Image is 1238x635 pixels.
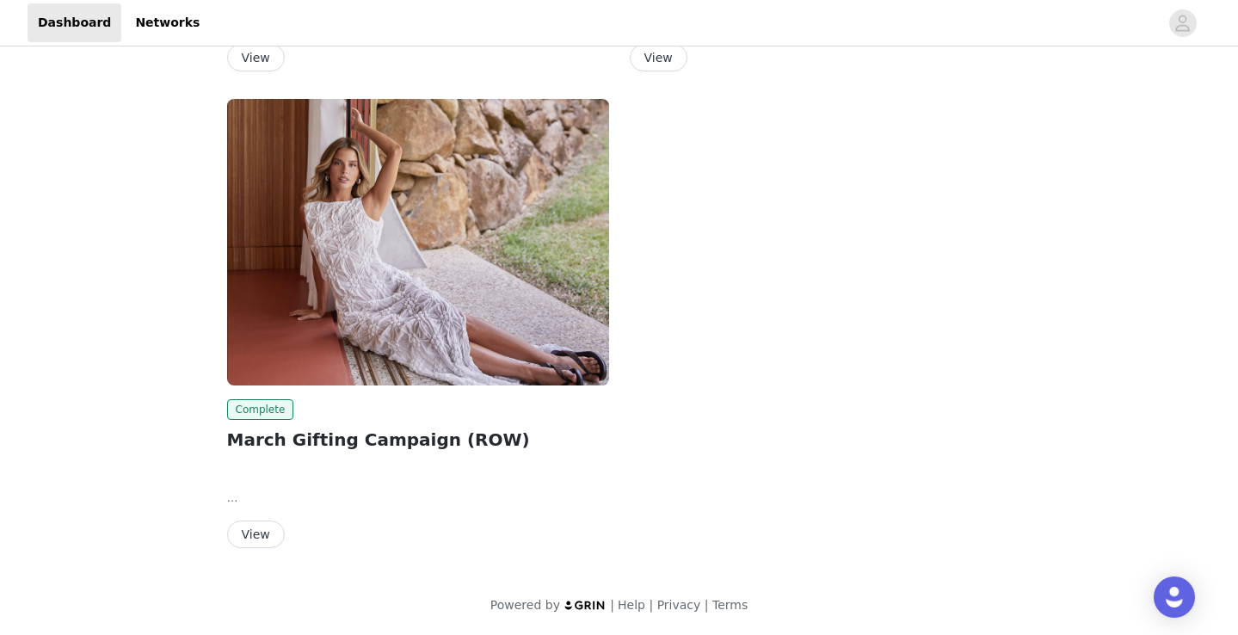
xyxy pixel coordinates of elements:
[227,44,285,71] button: View
[649,598,653,612] span: |
[610,598,614,612] span: |
[618,598,645,612] a: Help
[227,52,285,65] a: View
[705,598,709,612] span: |
[227,521,285,548] button: View
[28,3,121,42] a: Dashboard
[712,598,748,612] a: Terms
[630,44,687,71] button: View
[227,399,294,420] span: Complete
[564,600,607,611] img: logo
[227,528,285,541] a: View
[657,598,701,612] a: Privacy
[630,52,687,65] a: View
[227,427,609,453] h2: March Gifting Campaign (ROW)
[1154,576,1195,618] div: Open Intercom Messenger
[125,3,210,42] a: Networks
[1174,9,1191,37] div: avatar
[227,99,609,385] img: Peppermayo AUS
[490,598,560,612] span: Powered by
